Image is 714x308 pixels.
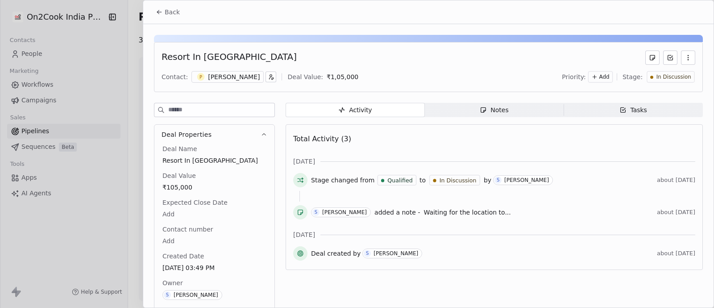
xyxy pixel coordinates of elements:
span: about [DATE] [657,209,695,216]
span: [DATE] 03:49 PM [162,263,266,272]
div: S [497,177,499,184]
button: Deal Properties [154,125,274,144]
span: Expected Close Date [161,198,229,207]
span: In Discussion [656,73,691,81]
span: Add [162,210,266,219]
div: [PERSON_NAME] [208,72,260,81]
div: Tasks [619,105,647,115]
span: [DATE] [293,230,315,239]
span: Deal Name [161,144,199,153]
span: ₹105,000 [162,183,266,192]
span: Total Activity (3) [293,135,351,143]
span: about [DATE] [657,177,695,184]
span: Created Date [161,252,206,261]
span: Priority: [562,72,586,81]
span: Add [162,236,266,245]
span: by [484,176,491,185]
div: [PERSON_NAME] [322,209,367,215]
span: Stage changed from [311,176,374,185]
span: added a note - [374,208,420,217]
span: Qualified [388,176,413,184]
div: Notes [480,105,508,115]
span: Contact number [161,225,215,234]
div: S [315,209,317,216]
span: to [419,176,426,185]
span: P [197,73,205,81]
span: Waiting for the location to... [423,209,511,216]
span: Deal Value [161,171,198,180]
span: about [DATE] [657,250,695,257]
span: Back [165,8,180,17]
div: Contact: [162,72,188,81]
span: Deal created by [311,249,361,258]
span: Add [599,73,609,81]
a: Waiting for the location to... [423,207,511,218]
div: [PERSON_NAME] [174,292,218,298]
span: Deal Properties [162,130,212,139]
span: ₹ 1,05,000 [327,73,358,80]
span: [DATE] [293,157,315,166]
span: Resort In [GEOGRAPHIC_DATA] [162,156,266,165]
div: S [366,250,369,257]
div: Deal Value: [287,72,323,81]
span: In Discussion [440,176,477,184]
div: Resort In [GEOGRAPHIC_DATA] [162,51,297,65]
span: Owner [161,278,185,287]
div: [PERSON_NAME] [504,177,549,183]
div: [PERSON_NAME] [374,250,418,257]
button: Back [150,4,185,20]
span: Stage: [623,72,643,81]
div: S [166,291,169,299]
